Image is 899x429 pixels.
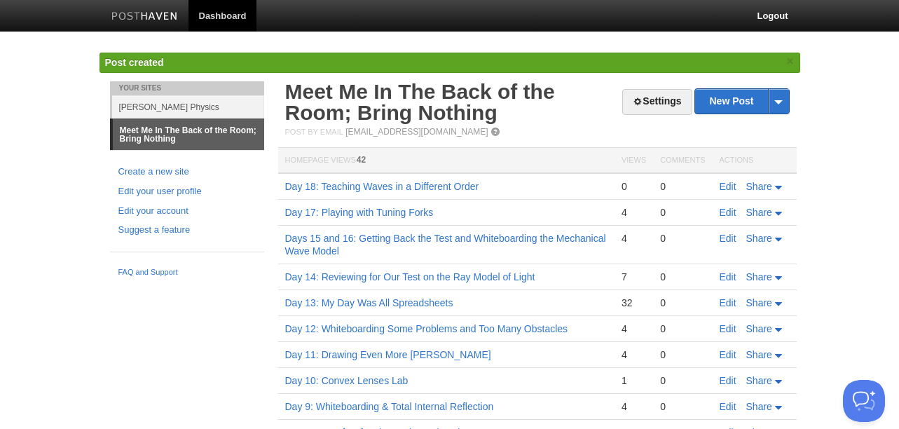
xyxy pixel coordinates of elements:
span: Share [746,323,772,334]
div: 4 [622,206,646,219]
iframe: Help Scout Beacon - Open [843,380,885,422]
th: Homepage Views [278,148,615,174]
div: 0 [660,180,705,193]
a: Meet Me In The Back of the Room; Bring Nothing [285,80,555,124]
div: 4 [622,348,646,361]
a: [PERSON_NAME] Physics [112,95,264,118]
a: Days 15 and 16: Getting Back the Test and Whiteboarding the Mechanical Wave Model [285,233,606,257]
a: Edit [720,181,736,192]
div: 0 [660,271,705,283]
a: Day 17: Playing with Tuning Forks [285,207,434,218]
a: Suggest a feature [118,223,256,238]
span: Share [746,207,772,218]
span: Share [746,349,772,360]
div: 1 [622,374,646,387]
img: Posthaven-bar [111,12,178,22]
div: 32 [622,297,646,309]
th: Actions [713,148,797,174]
div: 0 [660,400,705,413]
a: Edit [720,297,736,308]
span: Post by Email [285,128,343,136]
a: Day 11: Drawing Even More [PERSON_NAME] [285,349,491,360]
a: FAQ and Support [118,266,256,279]
a: [EMAIL_ADDRESS][DOMAIN_NAME] [345,127,488,137]
a: Meet Me In The Back of the Room; Bring Nothing [113,119,264,150]
div: 0 [622,180,646,193]
a: Edit your user profile [118,184,256,199]
a: Edit [720,323,736,334]
div: 4 [622,232,646,245]
div: 0 [660,206,705,219]
a: Create a new site [118,165,256,179]
div: 0 [660,322,705,335]
a: Edit [720,349,736,360]
span: Share [746,297,772,308]
div: 0 [660,374,705,387]
span: Share [746,271,772,282]
div: 4 [622,400,646,413]
th: Comments [653,148,712,174]
a: Edit [720,401,736,412]
a: Edit [720,207,736,218]
span: Share [746,181,772,192]
div: 0 [660,348,705,361]
a: Day 12: Whiteboarding Some Problems and Too Many Obstacles [285,323,568,334]
a: Day 9: Whiteboarding & Total Internal Reflection [285,401,494,412]
span: Post created [105,57,164,68]
a: Edit [720,375,736,386]
div: 7 [622,271,646,283]
a: × [784,53,797,70]
a: Day 10: Convex Lenses Lab [285,375,409,386]
a: Edit your account [118,204,256,219]
a: Edit [720,271,736,282]
div: 0 [660,297,705,309]
span: Share [746,233,772,244]
span: 42 [357,155,366,165]
a: Edit [720,233,736,244]
th: Views [615,148,653,174]
a: Day 18: Teaching Waves in a Different Order [285,181,479,192]
div: 0 [660,232,705,245]
span: Share [746,401,772,412]
a: Day 13: My Day Was All Spreadsheets [285,297,453,308]
span: Share [746,375,772,386]
div: 4 [622,322,646,335]
li: Your Sites [110,81,264,95]
a: Settings [622,89,692,115]
a: Day 14: Reviewing for Our Test on the Ray Model of Light [285,271,535,282]
a: New Post [695,89,788,114]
